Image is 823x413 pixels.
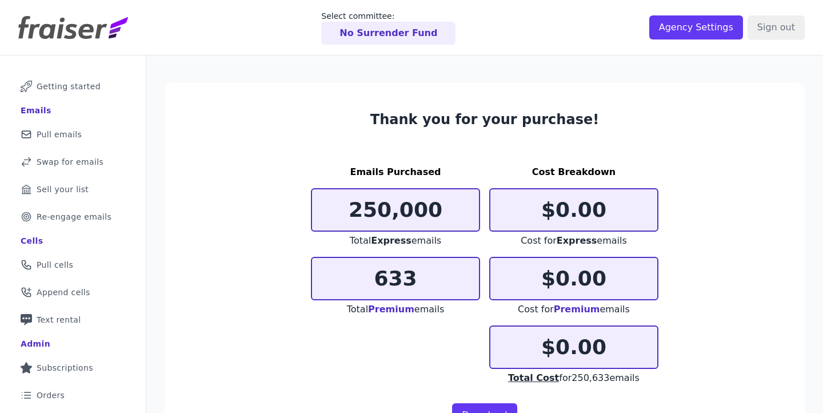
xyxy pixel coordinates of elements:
[371,235,411,246] span: Express
[37,129,82,140] span: Pull emails
[21,235,43,247] div: Cells
[508,372,559,383] span: Total Cost
[9,383,137,408] a: Orders
[508,372,640,383] span: for 250,633 emails
[37,287,90,298] span: Append cells
[37,184,89,195] span: Sell your list
[37,156,103,168] span: Swap for emails
[311,110,658,129] h3: Thank you for your purchase!
[490,267,657,290] p: $0.00
[9,280,137,305] a: Append cells
[347,304,445,315] span: Total emails
[312,267,479,290] p: 633
[321,10,456,45] a: Select committee: No Surrender Fund
[18,16,128,39] img: Fraiser Logo
[37,314,81,325] span: Text rental
[37,211,111,223] span: Re-engage emails
[9,204,137,229] a: Re-engage emails
[554,304,600,315] span: Premium
[521,235,627,246] span: Cost for emails
[368,304,414,315] span: Premium
[490,198,657,221] p: $0.00
[649,15,743,39] input: Agency Settings
[9,307,137,332] a: Text rental
[21,105,51,116] div: Emails
[9,122,137,147] a: Pull emails
[312,198,479,221] p: 250,000
[37,259,73,271] span: Pull cells
[37,81,101,92] span: Getting started
[9,177,137,202] a: Sell your list
[311,165,480,179] h3: Emails Purchased
[490,336,657,359] p: $0.00
[9,149,137,174] a: Swap for emails
[21,338,50,350] div: Admin
[321,10,456,22] p: Select committee:
[518,304,630,315] span: Cost for emails
[350,235,441,246] span: Total emails
[489,165,658,179] h3: Cost Breakdown
[9,355,137,380] a: Subscriptions
[9,252,137,277] a: Pull cells
[339,26,437,40] p: No Surrender Fund
[557,235,597,246] span: Express
[37,390,65,401] span: Orders
[37,362,93,374] span: Subscriptions
[748,15,805,39] input: Sign out
[9,74,137,99] a: Getting started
